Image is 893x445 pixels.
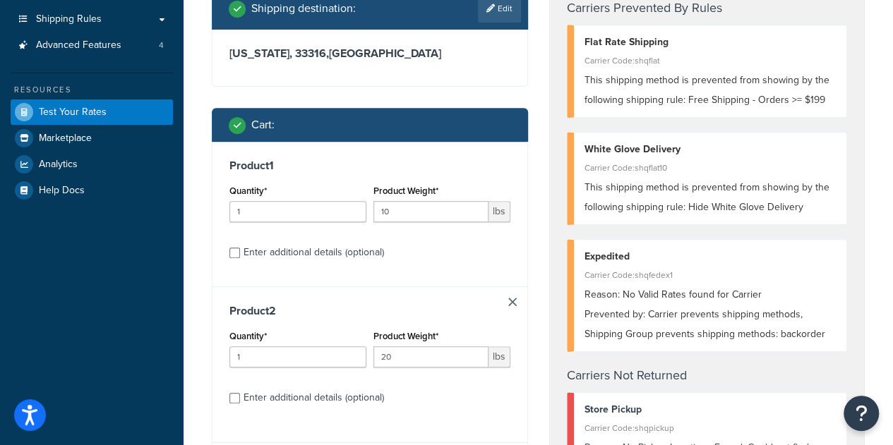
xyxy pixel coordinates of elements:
span: lbs [489,346,510,367]
li: Advanced Features [11,32,173,59]
div: Enter additional details (optional) [244,388,384,408]
span: Reason: [585,287,620,302]
div: Carrier Code: shqpickup [585,418,837,438]
input: Enter additional details (optional) [229,248,240,258]
span: lbs [489,201,510,222]
div: Enter additional details (optional) [244,243,384,262]
a: Remove Item [508,298,517,306]
div: Resources [11,84,173,96]
label: Product Weight* [373,185,438,196]
div: Carrier prevents shipping methods, Shipping Group prevents shipping methods: backorder [585,305,837,344]
div: White Glove Delivery [585,140,837,159]
span: Prevented by: [585,307,645,322]
div: Carrier Code: shqflat10 [585,158,837,178]
span: Advanced Features [36,39,121,51]
span: 4 [159,39,164,51]
div: Carrier Code: shqflat [585,51,837,71]
div: Flat Rate Shipping [585,32,837,52]
label: Quantity* [229,185,267,196]
span: Marketplace [39,133,92,145]
h3: Product 2 [229,304,510,318]
span: Analytics [39,159,78,171]
h3: Product 1 [229,159,510,173]
input: 0.0 [229,346,366,367]
input: 0.00 [373,201,489,222]
a: Advanced Features4 [11,32,173,59]
label: Quantity* [229,331,267,341]
h3: [US_STATE], 33316 , [GEOGRAPHIC_DATA] [229,47,510,61]
span: This shipping method is prevented from showing by the following shipping rule: Free Shipping - Or... [585,73,829,107]
button: Open Resource Center [844,396,879,431]
label: Product Weight* [373,331,438,341]
span: Shipping Rules [36,13,102,25]
input: 0.0 [229,201,366,222]
div: Expedited [585,247,837,267]
a: Help Docs [11,178,173,203]
div: No Valid Rates found for Carrier [585,285,837,305]
div: Carrier Code: shqfedex1 [585,265,837,285]
a: Marketplace [11,126,173,151]
span: Help Docs [39,185,85,197]
input: Enter additional details (optional) [229,393,240,403]
h2: Shipping destination : [251,2,356,15]
a: Shipping Rules [11,6,173,32]
a: Test Your Rates [11,99,173,125]
span: This shipping method is prevented from showing by the following shipping rule: Hide White Glove D... [585,180,829,214]
input: 0.00 [373,346,489,367]
div: Store Pickup [585,400,837,420]
span: Test Your Rates [39,106,107,118]
h4: Carriers Not Returned [567,366,848,385]
h2: Cart : [251,118,275,131]
a: Analytics [11,152,173,177]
